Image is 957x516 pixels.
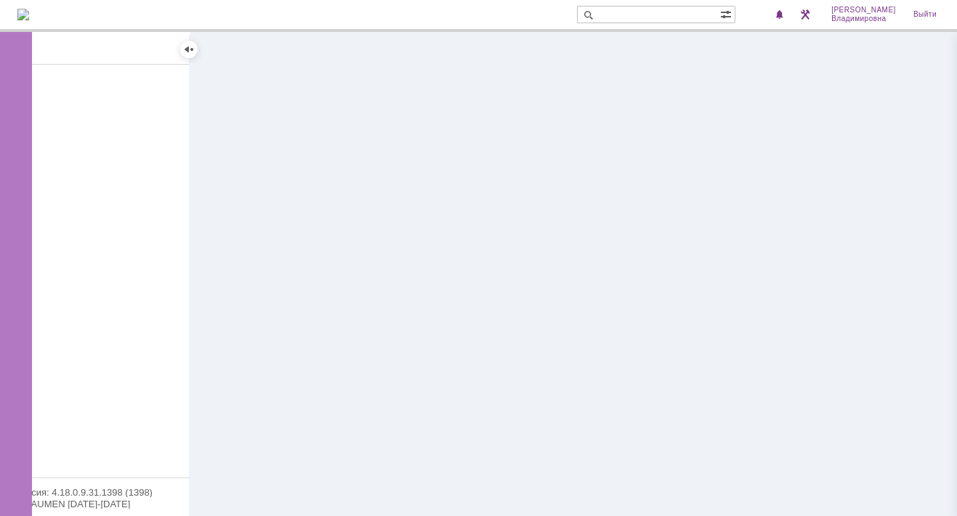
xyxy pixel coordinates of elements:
[796,6,814,23] a: Перейти в интерфейс администратора
[831,15,896,23] span: Владимировна
[17,9,29,20] img: logo
[17,9,29,20] a: Перейти на домашнюю страницу
[720,7,735,20] span: Расширенный поиск
[15,488,174,497] div: Версия: 4.18.0.9.31.1398 (1398)
[180,41,198,58] div: Скрыть меню
[15,499,174,509] div: © NAUMEN [DATE]-[DATE]
[831,6,896,15] span: [PERSON_NAME]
